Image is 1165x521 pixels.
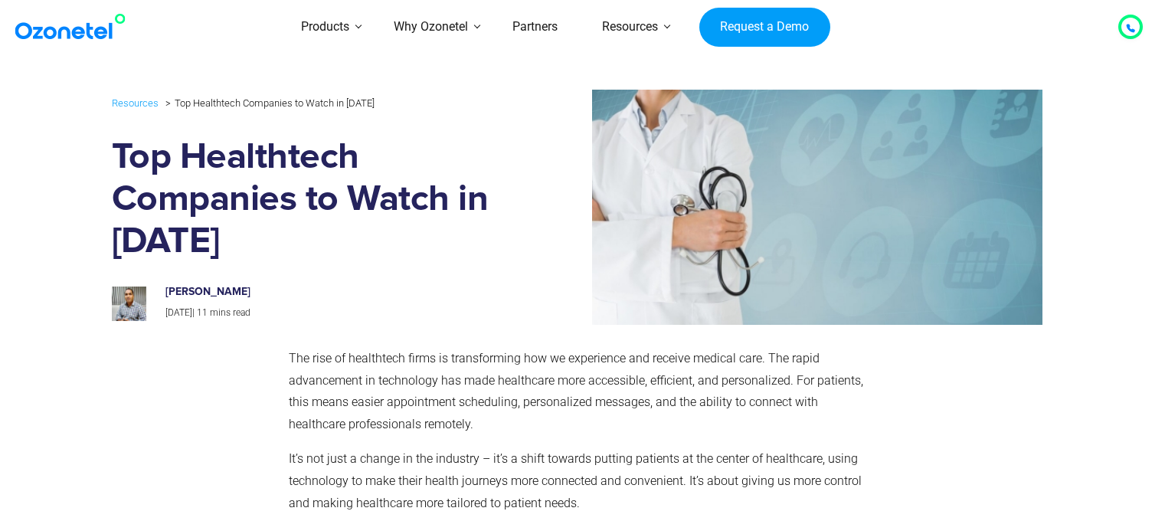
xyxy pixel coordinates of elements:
span: [DATE] [165,307,192,318]
p: | [165,305,489,322]
h1: Top Healthtech Companies to Watch in [DATE] [112,136,505,263]
li: Top Healthtech Companies to Watch in [DATE] [162,93,375,113]
a: Resources [112,94,159,112]
h6: [PERSON_NAME] [165,286,489,299]
span: It’s not just a change in the industry – it’s a shift towards putting patients at the center of h... [289,451,862,510]
span: 11 [197,307,208,318]
a: Request a Demo [699,8,830,48]
img: prashanth-kancherla_avatar-200x200.jpeg [112,287,146,321]
span: mins read [210,307,250,318]
span: The rise of healthtech firms is transforming how we experience and receive medical care. The rapi... [289,351,863,431]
